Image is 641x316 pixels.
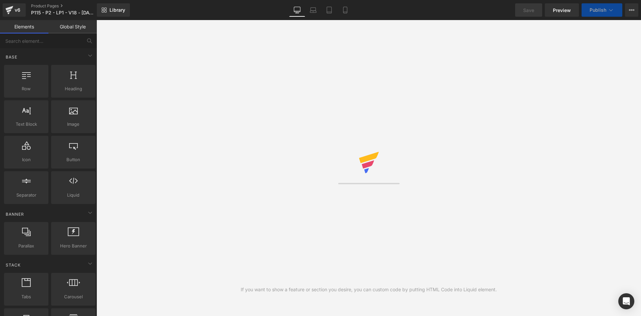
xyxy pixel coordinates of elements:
span: Text Block [6,121,46,128]
button: More [625,3,638,17]
a: New Library [97,3,130,17]
a: Mobile [337,3,353,17]
a: Preview [545,3,579,17]
a: Global Style [48,20,97,33]
span: Row [6,85,46,92]
span: Banner [5,211,25,217]
span: Carousel [53,293,93,300]
span: Preview [553,7,571,14]
a: Laptop [305,3,321,17]
span: Parallax [6,242,46,249]
span: Heading [53,85,93,92]
span: Base [5,54,18,60]
a: Tablet [321,3,337,17]
span: Separator [6,192,46,199]
span: P115 - P2 - LP1 - V18 - [DATE] [31,10,94,15]
span: Hero Banner [53,242,93,249]
a: Product Pages [31,3,106,9]
a: v6 [3,3,26,17]
span: Image [53,121,93,128]
a: Desktop [289,3,305,17]
span: Icon [6,156,46,163]
span: Save [523,7,534,14]
span: Tabs [6,293,46,300]
div: v6 [13,6,22,14]
button: Publish [582,3,622,17]
span: Library [110,7,125,13]
span: Stack [5,262,21,268]
span: Publish [590,7,606,13]
div: Open Intercom Messenger [618,293,634,309]
div: If you want to show a feature or section you desire, you can custom code by putting HTML Code int... [241,286,497,293]
span: Button [53,156,93,163]
span: Liquid [53,192,93,199]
